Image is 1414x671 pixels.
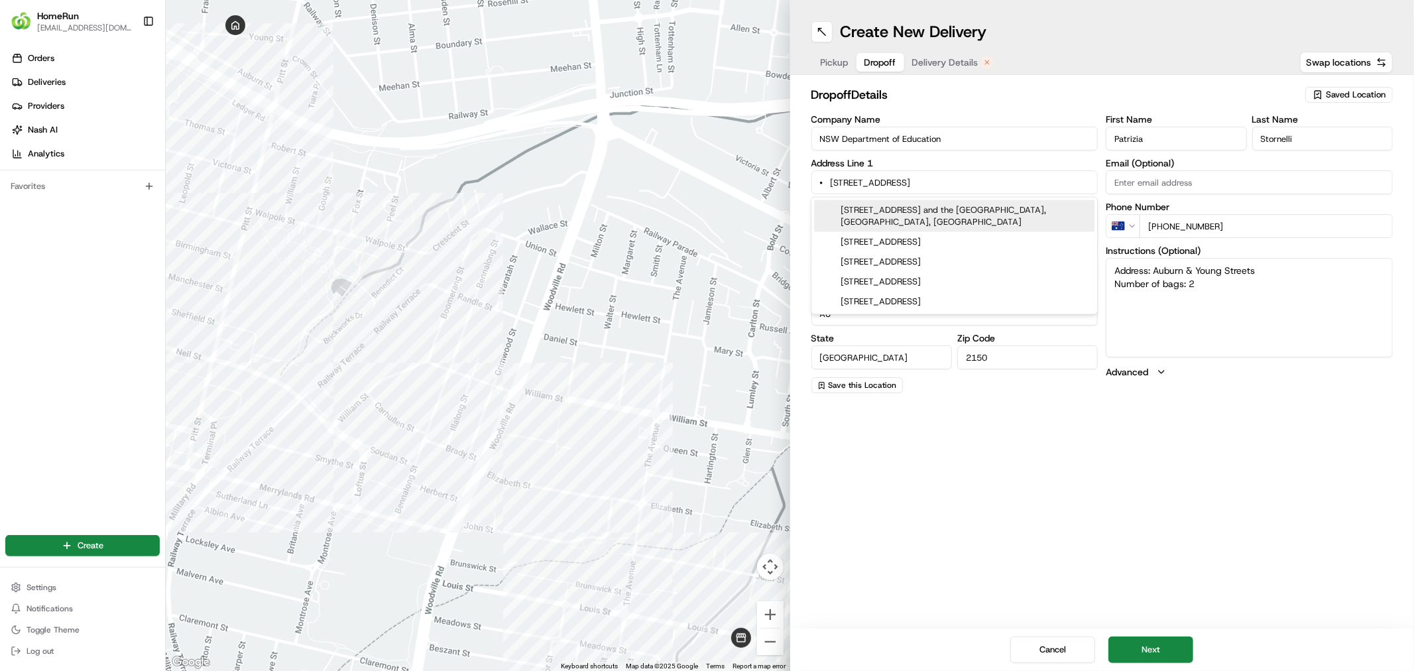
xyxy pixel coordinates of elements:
a: Open this area in Google Maps (opens a new window) [169,654,213,671]
button: Zoom in [757,601,784,628]
input: Enter last name [1252,127,1393,151]
button: Start new chat [225,131,241,147]
a: Orders [5,48,165,69]
div: [STREET_ADDRESS] [814,272,1094,292]
span: Nash AI [28,124,58,136]
input: Clear [34,86,219,99]
img: Google [169,654,213,671]
label: Advanced [1106,365,1148,379]
div: Favorites [5,176,160,197]
a: 📗Knowledge Base [8,187,107,211]
label: Email (Optional) [1106,158,1393,168]
span: Dropoff [864,56,896,69]
button: Advanced [1106,365,1393,379]
button: Settings [5,578,160,597]
span: Pylon [132,225,160,235]
div: [STREET_ADDRESS] and the [GEOGRAPHIC_DATA], [GEOGRAPHIC_DATA], [GEOGRAPHIC_DATA] [814,200,1094,232]
button: Next [1108,637,1193,663]
span: Delivery Details [912,56,978,69]
label: First Name [1106,115,1246,124]
button: Keyboard shortcuts [561,662,619,671]
span: Pickup [821,56,849,69]
span: Toggle Theme [27,625,80,635]
div: 📗 [13,194,24,204]
button: Swap locations [1300,52,1393,73]
span: Providers [28,100,64,112]
span: Swap locations [1306,56,1371,69]
span: API Documentation [125,192,213,206]
a: Providers [5,95,165,117]
span: Log out [27,646,54,656]
a: Nash AI [5,119,165,141]
div: [STREET_ADDRESS] [814,232,1094,252]
a: Report a map error [733,662,786,670]
div: We're available if you need us! [45,140,168,151]
img: HomeRun [11,11,32,32]
input: Enter email address [1106,170,1393,194]
label: State [811,334,952,343]
input: Enter phone number [1140,214,1393,238]
input: Enter company name [811,127,1098,151]
button: Toggle Theme [5,621,160,639]
div: [STREET_ADDRESS] [814,292,1094,312]
button: Log out [5,642,160,660]
label: Address Line 1 [811,158,1098,168]
p: Welcome 👋 [13,53,241,74]
button: Zoom out [757,629,784,655]
a: Analytics [5,143,165,164]
label: Company Name [811,115,1098,124]
input: Enter state [811,345,952,369]
div: 💻 [112,194,123,204]
button: Create [5,535,160,556]
span: Settings [27,582,56,593]
button: Notifications [5,599,160,618]
button: Save this Location [811,377,903,393]
input: Enter first name [1106,127,1246,151]
button: Saved Location [1305,86,1393,104]
label: Instructions (Optional) [1106,246,1393,255]
span: Saved Location [1326,89,1385,101]
span: Notifications [27,603,73,614]
textarea: Address: Auburn & Young Streets Number of bags: 2 [1106,258,1393,357]
a: 💻API Documentation [107,187,218,211]
span: Deliveries [28,76,66,88]
label: Last Name [1252,115,1393,124]
input: Enter zip code [957,345,1098,369]
label: Phone Number [1106,202,1393,212]
a: Deliveries [5,72,165,93]
button: [EMAIL_ADDRESS][DOMAIN_NAME] [37,23,132,33]
button: Cancel [1010,637,1095,663]
div: Suggestions [811,197,1098,315]
a: Powered byPylon [93,224,160,235]
span: Analytics [28,148,64,160]
label: Zip Code [957,334,1098,343]
div: [STREET_ADDRESS] [814,252,1094,272]
div: Start new chat [45,127,217,140]
span: Map data ©2025 Google [626,662,699,670]
span: Save this Location [829,380,897,391]
img: Nash [13,13,40,40]
button: HomeRun [37,9,79,23]
span: Orders [28,52,54,64]
h1: Create New Delivery [841,21,987,42]
a: Terms [707,662,725,670]
input: Enter address [811,170,1098,194]
span: Knowledge Base [27,192,101,206]
button: Map camera controls [757,554,784,580]
span: Create [78,540,103,552]
h2: dropoff Details [811,86,1298,104]
button: HomeRunHomeRun[EMAIL_ADDRESS][DOMAIN_NAME] [5,5,137,37]
img: 1736555255976-a54dd68f-1ca7-489b-9aae-adbdc363a1c4 [13,127,37,151]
